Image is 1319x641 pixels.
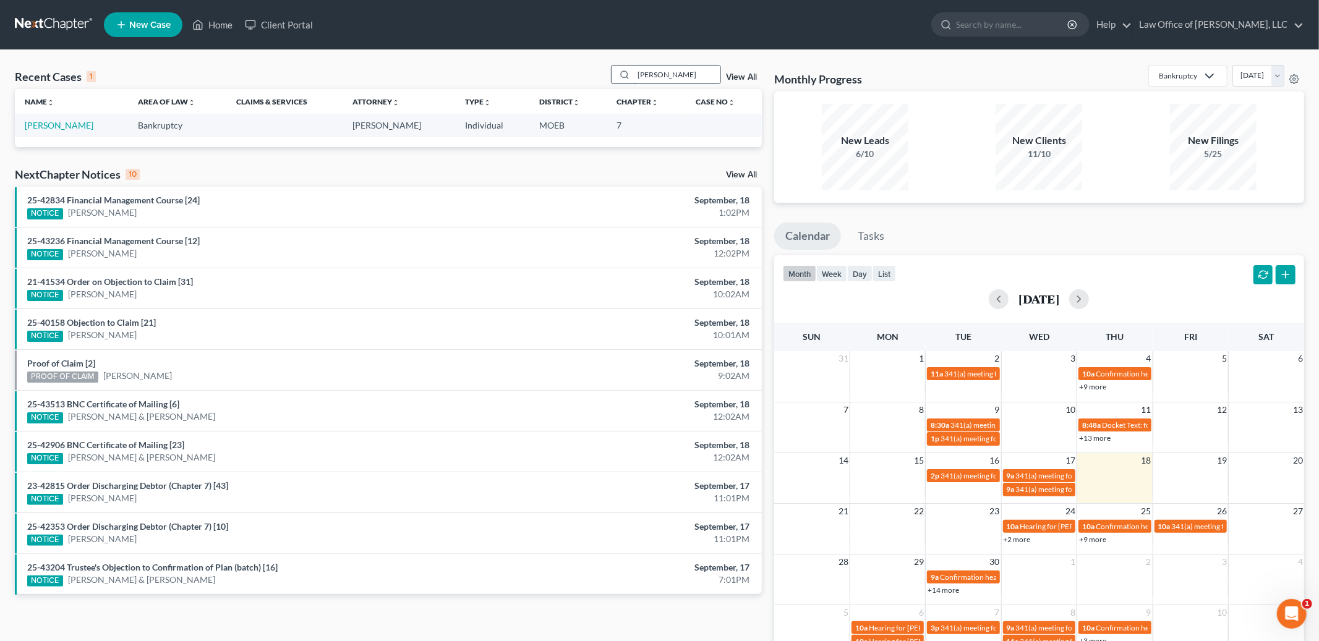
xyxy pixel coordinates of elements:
[941,623,1060,632] span: 341(a) meeting for [PERSON_NAME]
[455,114,529,137] td: Individual
[1007,471,1015,480] span: 9a
[529,114,607,137] td: MOEB
[1170,148,1257,160] div: 5/25
[1090,14,1132,36] a: Help
[989,554,1001,569] span: 30
[68,574,215,586] a: [PERSON_NAME] & [PERSON_NAME]
[842,402,850,417] span: 7
[68,451,215,464] a: [PERSON_NAME] & [PERSON_NAME]
[783,265,816,282] button: month
[1004,535,1031,544] a: +2 more
[27,494,63,505] div: NOTICE
[1221,351,1228,366] span: 5
[1170,134,1257,148] div: New Filings
[517,398,749,410] div: September, 18
[994,402,1001,417] span: 9
[1064,504,1077,519] span: 24
[128,114,227,137] td: Bankruptcy
[517,316,749,329] div: September, 18
[27,521,228,532] a: 25-42353 Order Discharging Debtor (Chapter 7) [10]
[1297,351,1304,366] span: 6
[940,572,1146,582] span: Confirmation hearing for [PERSON_NAME] & [PERSON_NAME]
[25,120,93,130] a: [PERSON_NAME]
[1221,554,1228,569] span: 3
[27,575,63,587] div: NOTICE
[956,13,1069,36] input: Search by name...
[239,14,319,36] a: Client Portal
[27,453,63,464] div: NOTICE
[517,480,749,492] div: September, 17
[1069,351,1077,366] span: 3
[188,99,195,106] i: unfold_more
[68,329,137,341] a: [PERSON_NAME]
[484,99,491,106] i: unfold_more
[68,206,137,219] a: [PERSON_NAME]
[837,351,850,366] span: 31
[726,171,757,179] a: View All
[1079,433,1111,443] a: +13 more
[950,420,1070,430] span: 341(a) meeting for [PERSON_NAME]
[27,412,63,423] div: NOTICE
[68,288,137,300] a: [PERSON_NAME]
[129,20,171,30] span: New Case
[103,370,172,382] a: [PERSON_NAME]
[918,351,925,366] span: 1
[1016,623,1135,632] span: 341(a) meeting for [PERSON_NAME]
[517,520,749,533] div: September, 17
[931,471,939,480] span: 2p
[15,69,96,84] div: Recent Cases
[931,434,939,443] span: 1p
[847,265,873,282] button: day
[126,169,140,180] div: 10
[27,480,228,491] a: 23-42815 Order Discharging Debtor (Chapter 7) [43]
[517,329,749,341] div: 10:01AM
[652,99,659,106] i: unfold_more
[27,208,63,219] div: NOTICE
[517,574,749,586] div: 7:01PM
[1096,623,1302,632] span: Confirmation hearing for [PERSON_NAME] & [PERSON_NAME]
[517,288,749,300] div: 10:02AM
[1292,504,1304,519] span: 27
[913,453,925,468] span: 15
[27,399,179,409] a: 25-43513 BNC Certificate of Mailing [6]
[1277,599,1307,629] iframe: Intercom live chat
[1133,14,1304,36] a: Law Office of [PERSON_NAME], LLC
[1007,522,1019,531] span: 10a
[931,623,939,632] span: 3p
[994,605,1001,620] span: 7
[1140,504,1153,519] span: 25
[913,554,925,569] span: 29
[989,504,1001,519] span: 23
[1258,331,1274,342] span: Sat
[1007,623,1015,632] span: 9a
[539,97,580,106] a: Districtunfold_more
[186,14,239,36] a: Home
[226,89,343,114] th: Claims & Services
[27,276,193,287] a: 21-41534 Order on Objection to Claim [31]
[1064,402,1077,417] span: 10
[944,369,1064,378] span: 341(a) meeting for [PERSON_NAME]
[816,265,847,282] button: week
[27,358,95,368] a: Proof of Claim [2]
[1292,453,1304,468] span: 20
[517,370,749,382] div: 9:02AM
[68,410,215,423] a: [PERSON_NAME] & [PERSON_NAME]
[1079,535,1106,544] a: +9 more
[1297,554,1304,569] span: 4
[25,97,54,106] a: Nameunfold_more
[1158,522,1171,531] span: 10a
[27,562,278,572] a: 25-43204 Trustee's Objection to Confirmation of Plan (batch) [16]
[913,504,925,519] span: 22
[517,492,749,504] div: 11:01PM
[918,402,925,417] span: 8
[837,504,850,519] span: 21
[994,351,1001,366] span: 2
[352,97,399,106] a: Attorneyunfold_more
[1106,331,1124,342] span: Thu
[343,114,456,137] td: [PERSON_NAME]
[27,236,200,246] a: 25-43236 Financial Management Course [12]
[517,439,749,451] div: September, 18
[941,434,1060,443] span: 341(a) meeting for [PERSON_NAME]
[837,453,850,468] span: 14
[941,471,1060,480] span: 341(a) meeting for [PERSON_NAME]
